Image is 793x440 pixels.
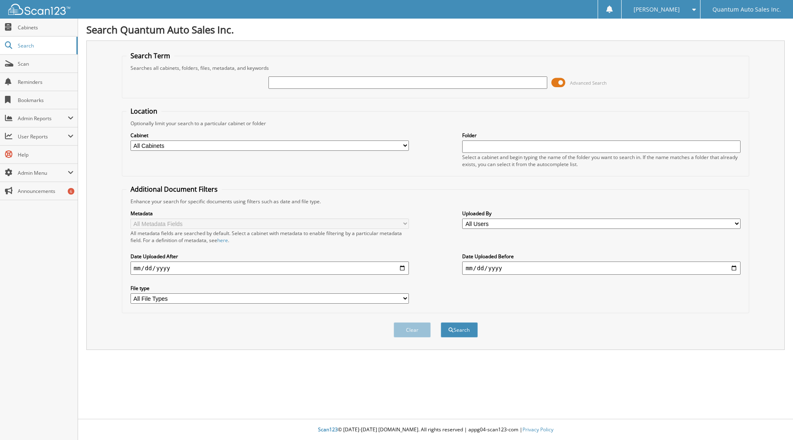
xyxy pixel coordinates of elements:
span: Admin Menu [18,169,68,176]
span: Reminders [18,78,74,86]
label: Cabinet [131,132,409,139]
div: 6 [68,188,74,195]
a: Privacy Policy [522,426,553,433]
span: Advanced Search [570,80,607,86]
div: © [DATE]-[DATE] [DOMAIN_NAME]. All rights reserved | appg04-scan123-com | [78,420,793,440]
span: User Reports [18,133,68,140]
legend: Additional Document Filters [126,185,222,194]
button: Clear [394,322,431,338]
div: All metadata fields are searched by default. Select a cabinet with metadata to enable filtering b... [131,230,409,244]
input: start [131,262,409,275]
img: scan123-logo-white.svg [8,4,70,15]
span: Search [18,42,72,49]
label: File type [131,285,409,292]
span: Scan [18,60,74,67]
button: Search [441,322,478,338]
label: Date Uploaded After [131,253,409,260]
span: Bookmarks [18,97,74,104]
legend: Search Term [126,51,174,60]
label: Folder [462,132,741,139]
span: Cabinets [18,24,74,31]
label: Uploaded By [462,210,741,217]
label: Date Uploaded Before [462,253,741,260]
span: Quantum Auto Sales Inc. [712,7,781,12]
legend: Location [126,107,161,116]
input: end [462,262,741,275]
div: Enhance your search for specific documents using filters such as date and file type. [126,198,745,205]
a: here [217,237,228,244]
div: Searches all cabinets, folders, files, metadata, and keywords [126,64,745,71]
span: Admin Reports [18,115,68,122]
span: Announcements [18,188,74,195]
h1: Search Quantum Auto Sales Inc. [86,23,785,36]
div: Optionally limit your search to a particular cabinet or folder [126,120,745,127]
label: Metadata [131,210,409,217]
span: Scan123 [318,426,338,433]
div: Select a cabinet and begin typing the name of the folder you want to search in. If the name match... [462,154,741,168]
span: Help [18,151,74,158]
span: [PERSON_NAME] [634,7,680,12]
